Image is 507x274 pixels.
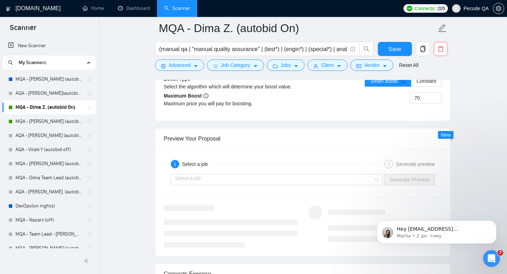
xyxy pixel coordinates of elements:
button: settingAdvancedcaret-down [155,60,204,71]
a: MQA - Dima Team Lead (autobid off) [15,171,82,185]
span: holder [87,161,92,167]
li: New Scanner [2,39,96,53]
span: search [360,46,373,52]
span: holder [87,119,92,124]
span: holder [87,147,92,152]
span: holder [87,217,92,223]
span: Save [388,45,401,54]
span: Scanner [4,23,42,37]
span: idcard [356,63,361,69]
span: 7 [497,250,503,256]
span: Advanced [169,61,190,69]
span: Job Category [221,61,250,69]
a: homeHome [83,5,104,11]
button: barsJob Categorycaret-down [207,60,264,71]
span: Hey [EMAIL_ADDRESS][DOMAIN_NAME], Looks like your Upwork agency Pecode ran out of connects. We re... [31,20,121,117]
p: Message from Mariia, sent 2 дн. тому [31,27,121,33]
span: info-circle [401,79,406,83]
span: caret-down [337,63,342,69]
button: search [359,42,374,56]
span: 2 [388,162,390,167]
a: MQA - [PERSON_NAME] (autobid off ) [15,157,82,171]
span: 205 [437,5,445,12]
span: edit [438,24,447,33]
a: setting [493,6,504,11]
span: holder [87,189,92,195]
span: user [454,6,459,11]
span: double-left [84,257,91,264]
div: Select the algorithm which will determine your boost value. [164,83,303,91]
span: Smart Boost [370,78,406,84]
span: New [441,132,451,138]
span: caret-down [253,63,258,69]
a: AQA - [PERSON_NAME](autobid ff) (Copy of Polina's) [15,86,82,100]
a: dashboardDashboard [118,5,150,11]
a: AQA - [PERSON_NAME] (autobid off) [15,129,82,143]
span: caret-down [294,63,299,69]
span: user [313,63,318,69]
a: New Scanner [8,39,90,53]
span: setting [161,63,166,69]
button: userClientcaret-down [307,60,348,71]
span: holder [87,203,92,209]
a: MQA - [PERSON_NAME] (autobid on) [15,114,82,129]
iframe: Intercom live chat [483,250,500,267]
input: Scanner name... [159,19,436,37]
button: copy [416,42,430,56]
button: setting [493,3,504,14]
input: Search Freelance Jobs... [159,45,347,54]
button: folderJobscaret-down [267,60,305,71]
span: delete [434,46,447,52]
a: Reset All [399,61,418,69]
span: caret-down [193,63,198,69]
a: MQA - [PERSON_NAME] (autobid off) [15,241,82,255]
a: MQA - [PERSON_NAME] (autobid Off) [15,72,82,86]
a: MQA - Team Lead - [PERSON_NAME] (autobid night off) (28.03) [15,227,82,241]
span: Constant [417,78,436,84]
div: Maximum price you will pay for boosting. [164,100,303,107]
a: DevOps(on nights) [15,199,82,213]
button: search [5,57,16,68]
span: holder [87,245,92,251]
a: searchScanner [164,5,190,11]
span: holder [87,105,92,110]
div: Select a job [182,160,212,168]
img: upwork-logo.png [407,6,412,11]
img: logo [6,3,11,14]
span: info-circle [350,47,355,51]
span: 1 [174,162,176,167]
button: idcardVendorcaret-down [350,60,393,71]
span: holder [87,175,92,181]
b: Maximum Boost [164,93,208,99]
button: delete [434,42,448,56]
span: holder [87,231,92,237]
a: AQA - Vitalii Y (autobid off) [15,143,82,157]
iframe: Intercom notifications повідомлення [366,206,507,255]
div: Generate preview [396,160,435,168]
button: Save [378,42,412,56]
span: holder [87,133,92,138]
div: Preview Your Proposal [164,129,442,149]
span: holder [87,91,92,96]
span: caret-down [382,63,387,69]
span: My Scanners [19,56,46,70]
span: bars [213,63,218,69]
a: MQA - Nazarii (off) [15,213,82,227]
span: search [5,60,16,65]
a: MQA - Dima Z. (autobid On) [15,100,82,114]
span: Jobs [281,61,291,69]
span: Client [321,61,334,69]
span: info-circle [204,93,208,98]
span: holder [87,76,92,82]
span: copy [416,46,430,52]
span: Connects: [415,5,436,12]
button: Generate Preview [384,174,435,185]
span: Vendor [364,61,380,69]
a: AQA - [PERSON_NAME]. (autobid off day) [15,185,82,199]
span: folder [273,63,278,69]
